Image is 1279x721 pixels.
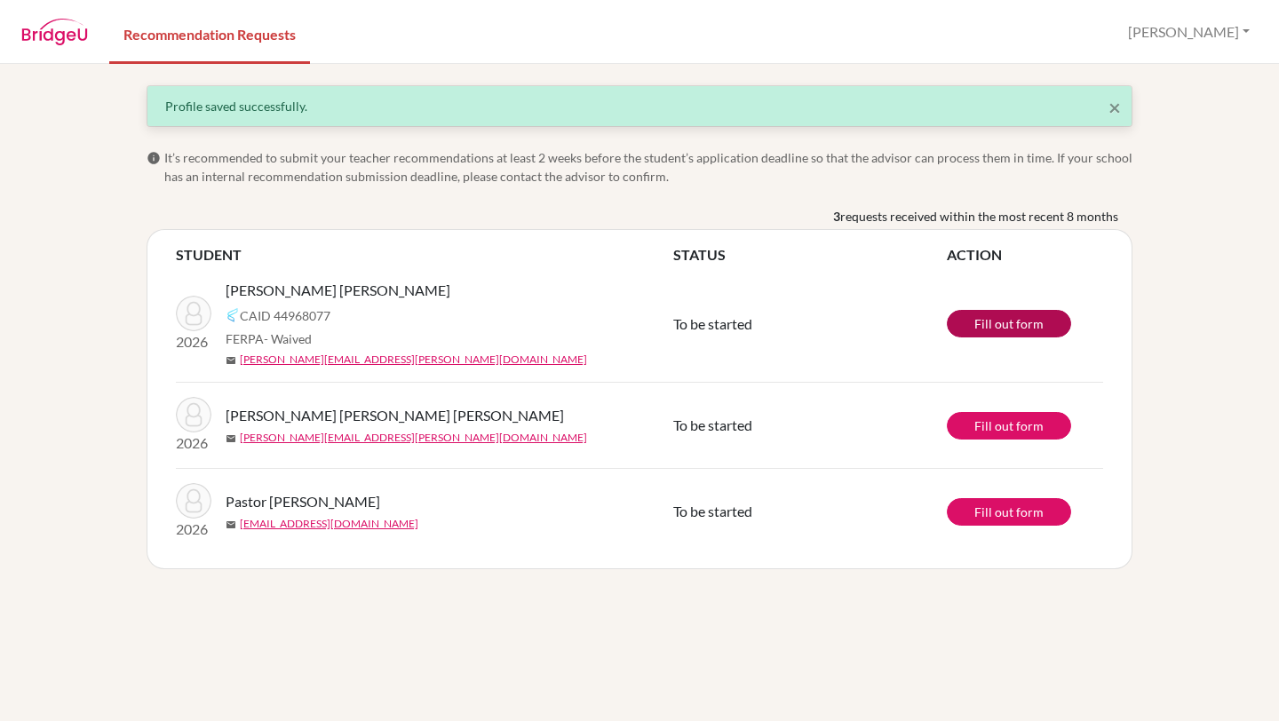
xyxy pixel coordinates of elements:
[673,416,752,433] span: To be started
[264,331,312,346] span: - Waived
[840,207,1118,226] span: requests received within the most recent 8 months
[1120,15,1258,49] button: [PERSON_NAME]
[226,329,312,348] span: FERPA
[164,148,1132,186] span: It’s recommended to submit your teacher recommendations at least 2 weeks before the student’s app...
[240,516,418,532] a: [EMAIL_ADDRESS][DOMAIN_NAME]
[240,352,587,368] a: [PERSON_NAME][EMAIL_ADDRESS][PERSON_NAME][DOMAIN_NAME]
[947,310,1071,337] a: Fill out form
[176,244,673,265] th: STUDENT
[176,331,211,353] p: 2026
[673,244,947,265] th: STATUS
[109,3,310,64] a: Recommendation Requests
[1108,97,1121,118] button: Close
[240,430,587,446] a: [PERSON_NAME][EMAIL_ADDRESS][PERSON_NAME][DOMAIN_NAME]
[226,491,380,512] span: Pastor [PERSON_NAME]
[1108,94,1121,120] span: ×
[226,433,236,444] span: mail
[226,519,236,530] span: mail
[226,355,236,366] span: mail
[947,244,1103,265] th: ACTION
[176,296,211,331] img: Safie Dada, Federico
[226,405,564,426] span: [PERSON_NAME] [PERSON_NAME] [PERSON_NAME]
[833,207,840,226] b: 3
[947,498,1071,526] a: Fill out form
[176,397,211,432] img: Cabrera Morales, Giovanni Leonidas
[226,280,450,301] span: [PERSON_NAME] [PERSON_NAME]
[176,483,211,519] img: Pastor Calderón, Sofia Angela
[165,97,1114,115] div: Profile saved successfully.
[21,19,88,45] img: BridgeU logo
[226,308,240,322] img: Common App logo
[147,151,161,165] span: info
[240,306,330,325] span: CAID 44968077
[673,503,752,519] span: To be started
[673,315,752,332] span: To be started
[176,519,211,540] p: 2026
[176,432,211,454] p: 2026
[947,412,1071,440] a: Fill out form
